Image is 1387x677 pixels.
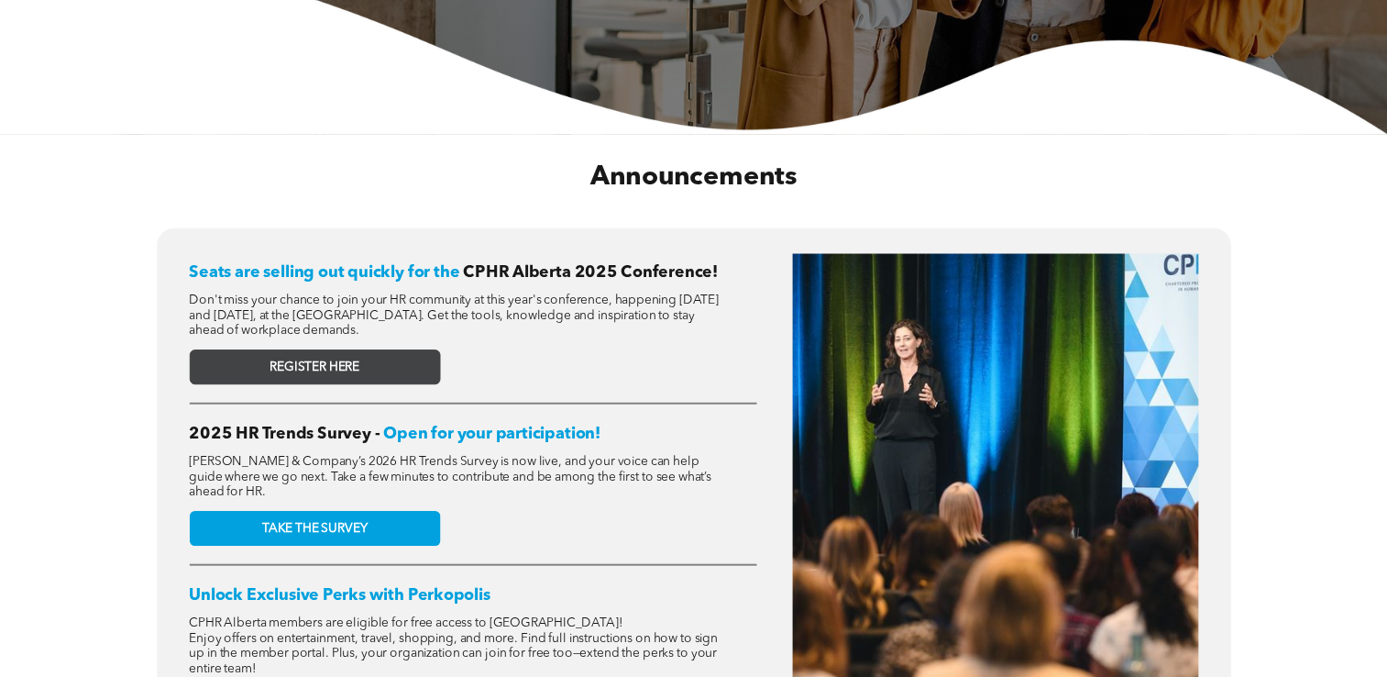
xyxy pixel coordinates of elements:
span: Announcements [590,163,797,190]
a: REGISTER HERE [189,350,440,384]
span: CPHR Alberta 2025 Conference! [463,264,718,281]
span: Seats are selling out quickly for the [189,264,459,281]
span: CPHR Alberta members are eligible for free access to [GEOGRAPHIC_DATA]! [189,616,622,629]
span: Enjoy offers on entertainment, travel, shopping, and more. Find full instructions on how to sign ... [189,632,718,675]
span: Don't miss your chance to join your HR community at this year's conference, happening [DATE] and ... [189,294,719,337]
span: Open for your participation! [383,426,600,442]
span: Unlock Exclusive Perks with Perkopolis [189,587,490,604]
a: TAKE THE SURVEY [189,511,440,546]
span: TAKE THE SURVEY [262,520,367,536]
span: 2025 HR Trends Survey - [189,426,380,442]
span: [PERSON_NAME] & Company’s 2026 HR Trends Survey is now live, and your voice can help guide where ... [189,455,711,498]
span: REGISTER HERE [270,359,359,374]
